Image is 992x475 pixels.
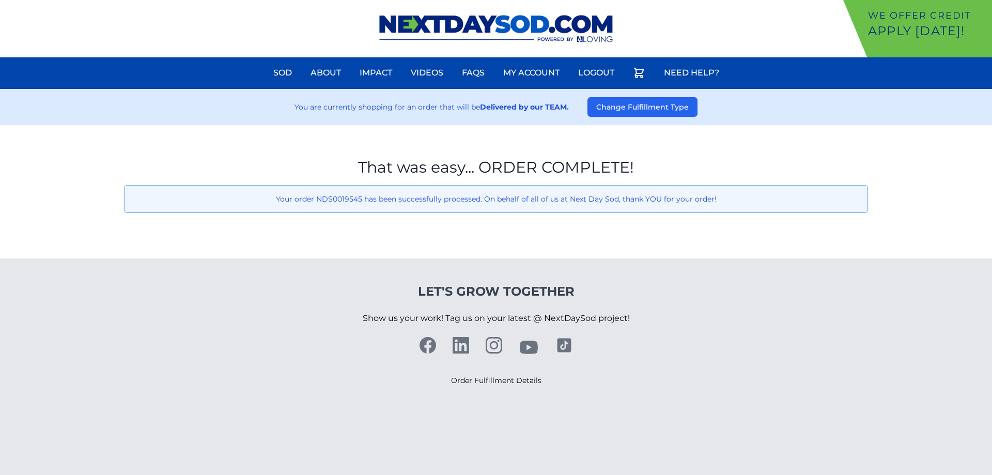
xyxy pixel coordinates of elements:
[363,283,630,300] h4: Let's Grow Together
[480,102,569,112] strong: Delivered by our TEAM.
[658,60,725,85] a: Need Help?
[124,158,868,177] h1: That was easy... ORDER COMPLETE!
[497,60,566,85] a: My Account
[363,300,630,337] p: Show us your work! Tag us on your latest @ NextDaySod project!
[868,8,988,23] p: We offer Credit
[587,97,698,117] button: Change Fulfillment Type
[405,60,450,85] a: Videos
[868,23,988,39] p: Apply [DATE]!
[451,376,541,385] a: Order Fulfillment Details
[572,60,621,85] a: Logout
[353,60,398,85] a: Impact
[133,194,859,204] p: Your order NDS0019545 has been successfully processed. On behalf of all of us at Next Day Sod, th...
[304,60,347,85] a: About
[267,60,298,85] a: Sod
[456,60,491,85] a: FAQs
